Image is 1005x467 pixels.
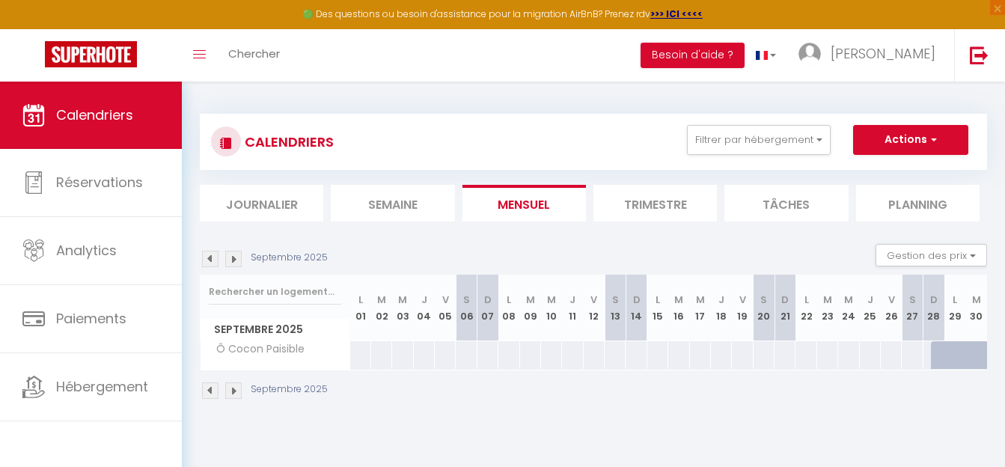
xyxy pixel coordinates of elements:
th: 19 [732,275,753,341]
a: >>> ICI <<<< [650,7,703,20]
abbr: J [569,293,575,307]
abbr: L [804,293,809,307]
th: 13 [605,275,626,341]
img: logout [970,46,989,64]
th: 25 [860,275,881,341]
a: ... [PERSON_NAME] [787,29,954,82]
abbr: S [909,293,916,307]
li: Trimestre [593,185,717,222]
span: Calendriers [56,106,133,124]
span: Chercher [228,46,280,61]
th: 04 [414,275,435,341]
abbr: M [398,293,407,307]
th: 10 [541,275,562,341]
li: Journalier [200,185,323,222]
abbr: V [442,293,449,307]
img: Super Booking [45,41,137,67]
th: 12 [584,275,605,341]
abbr: M [526,293,535,307]
button: Actions [853,125,968,155]
th: 08 [498,275,519,341]
abbr: S [612,293,619,307]
button: Filtrer par hébergement [687,125,831,155]
img: ... [798,43,821,65]
th: 24 [838,275,859,341]
abbr: D [930,293,938,307]
th: 05 [435,275,456,341]
th: 01 [350,275,371,341]
abbr: M [972,293,981,307]
th: 22 [795,275,816,341]
h3: CALENDRIERS [241,125,334,159]
abbr: M [547,293,556,307]
th: 03 [392,275,413,341]
th: 15 [647,275,668,341]
li: Planning [856,185,980,222]
th: 02 [371,275,392,341]
th: 14 [626,275,647,341]
abbr: M [377,293,386,307]
span: Hébergement [56,377,148,396]
button: Gestion des prix [876,244,987,266]
th: 26 [881,275,902,341]
th: 21 [775,275,795,341]
abbr: J [421,293,427,307]
abbr: D [484,293,492,307]
th: 23 [817,275,838,341]
abbr: S [463,293,470,307]
abbr: S [760,293,767,307]
abbr: M [823,293,832,307]
abbr: M [844,293,853,307]
abbr: M [696,293,705,307]
th: 28 [923,275,944,341]
th: 09 [520,275,541,341]
th: 20 [754,275,775,341]
abbr: L [656,293,660,307]
span: Septembre 2025 [201,319,349,341]
abbr: L [953,293,957,307]
span: [PERSON_NAME] [831,44,935,63]
th: 17 [690,275,711,341]
span: Ô Cocon Paisible [203,341,308,358]
span: Réservations [56,173,143,192]
abbr: V [888,293,895,307]
abbr: V [739,293,746,307]
li: Tâches [724,185,848,222]
th: 18 [711,275,732,341]
th: 16 [668,275,689,341]
th: 30 [965,275,987,341]
p: Septembre 2025 [251,251,328,265]
th: 27 [902,275,923,341]
th: 29 [944,275,965,341]
li: Mensuel [462,185,586,222]
a: Chercher [217,29,291,82]
p: Septembre 2025 [251,382,328,397]
th: 06 [456,275,477,341]
li: Semaine [331,185,454,222]
span: Paiements [56,309,126,328]
th: 07 [477,275,498,341]
abbr: L [358,293,363,307]
abbr: D [781,293,789,307]
button: Besoin d'aide ? [641,43,745,68]
abbr: V [590,293,597,307]
th: 11 [562,275,583,341]
abbr: J [718,293,724,307]
abbr: M [674,293,683,307]
abbr: L [507,293,511,307]
span: Analytics [56,241,117,260]
abbr: J [867,293,873,307]
input: Rechercher un logement... [209,278,341,305]
abbr: D [633,293,641,307]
